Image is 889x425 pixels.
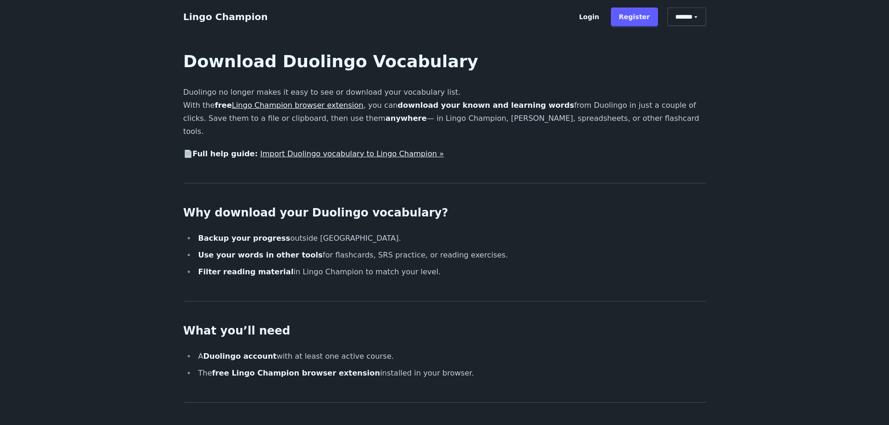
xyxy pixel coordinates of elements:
[198,267,294,276] strong: Filter reading material
[196,265,706,279] li: in Lingo Champion to match your level.
[183,86,706,138] p: Duolingo no longer makes it easy to see or download your vocabulary list. With the , you can from...
[196,232,706,245] li: outside [GEOGRAPHIC_DATA].
[198,251,323,259] strong: Use your words in other tools
[398,101,574,110] strong: download your known and learning words
[183,147,706,160] p: 📄
[196,367,706,380] li: The installed in your browser.
[260,149,444,158] a: Import Duolingo vocabulary to Lingo Champion »
[385,114,427,123] strong: anywhere
[611,7,658,26] a: Register
[183,206,706,221] h2: Why download your Duolingo vocabulary?
[196,249,706,262] li: for flashcards, SRS practice, or reading exercises.
[198,234,290,243] strong: Backup your progress
[212,369,380,377] strong: free Lingo Champion browser extension
[215,101,364,110] strong: free
[203,352,276,361] strong: Duolingo account
[232,101,364,110] a: Lingo Champion browser extension
[183,324,706,339] h2: What you’ll need
[196,350,706,363] li: A with at least one active course.
[183,52,706,71] h1: Download Duolingo Vocabulary
[193,149,258,158] strong: Full help guide:
[571,7,607,26] a: Login
[183,11,268,22] a: Lingo Champion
